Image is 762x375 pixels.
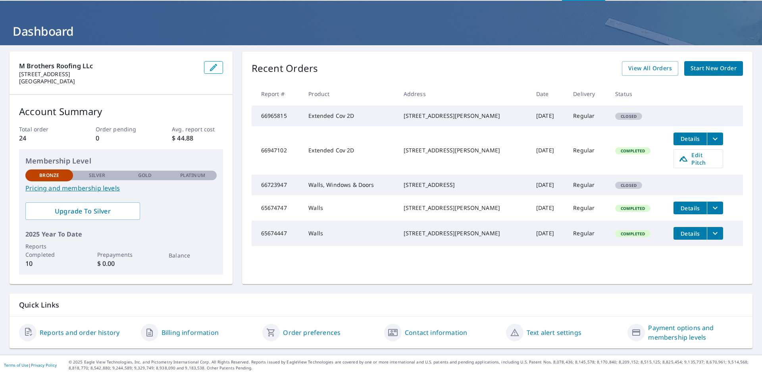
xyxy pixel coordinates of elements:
[19,133,70,143] p: 24
[404,204,523,212] div: [STREET_ADDRESS][PERSON_NAME]
[10,23,752,39] h1: Dashboard
[39,172,59,179] p: Bronze
[527,328,581,337] a: Text alert settings
[609,82,667,106] th: Status
[25,229,217,239] p: 2025 Year To Date
[678,204,702,212] span: Details
[567,106,609,126] td: Regular
[25,156,217,166] p: Membership Level
[707,133,723,145] button: filesDropdownBtn-66947102
[616,113,641,119] span: Closed
[673,202,707,214] button: detailsBtn-65674747
[252,126,302,175] td: 66947102
[567,175,609,195] td: Regular
[19,125,70,133] p: Total order
[616,148,650,154] span: Completed
[404,229,523,237] div: [STREET_ADDRESS][PERSON_NAME]
[252,175,302,195] td: 66723947
[302,175,397,195] td: Walls, Windows & Doors
[567,82,609,106] th: Delivery
[138,172,152,179] p: Gold
[172,133,223,143] p: $ 44.88
[25,242,73,259] p: Reports Completed
[19,78,198,85] p: [GEOGRAPHIC_DATA]
[19,300,743,310] p: Quick Links
[25,183,217,193] a: Pricing and membership levels
[302,126,397,175] td: Extended Cov 2D
[673,227,707,240] button: detailsBtn-65674447
[707,202,723,214] button: filesDropdownBtn-65674747
[97,250,145,259] p: Prepayments
[302,195,397,221] td: Walls
[162,328,219,337] a: Billing information
[25,202,140,220] a: Upgrade To Silver
[648,323,743,342] a: Payment options and membership levels
[302,221,397,246] td: Walls
[530,126,567,175] td: [DATE]
[96,133,146,143] p: 0
[252,195,302,221] td: 65674747
[283,328,341,337] a: Order preferences
[405,328,467,337] a: Contact information
[4,363,57,367] p: |
[404,146,523,154] div: [STREET_ADDRESS][PERSON_NAME]
[530,221,567,246] td: [DATE]
[530,106,567,126] td: [DATE]
[567,221,609,246] td: Regular
[404,181,523,189] div: [STREET_ADDRESS]
[172,125,223,133] p: Avg. report cost
[567,126,609,175] td: Regular
[40,328,119,337] a: Reports and order history
[4,362,29,368] a: Terms of Use
[678,135,702,142] span: Details
[616,231,650,237] span: Completed
[707,227,723,240] button: filesDropdownBtn-65674447
[97,259,145,268] p: $ 0.00
[180,172,205,179] p: Platinum
[96,125,146,133] p: Order pending
[616,183,641,188] span: Closed
[530,82,567,106] th: Date
[684,61,743,76] a: Start New Order
[19,104,223,119] p: Account Summary
[530,175,567,195] td: [DATE]
[252,221,302,246] td: 65674447
[252,106,302,126] td: 66965815
[302,106,397,126] td: Extended Cov 2D
[19,71,198,78] p: [STREET_ADDRESS]
[69,359,758,371] p: © 2025 Eagle View Technologies, Inc. and Pictometry International Corp. All Rights Reserved. Repo...
[25,259,73,268] p: 10
[622,61,678,76] a: View All Orders
[32,207,134,215] span: Upgrade To Silver
[397,82,530,106] th: Address
[616,206,650,211] span: Completed
[302,82,397,106] th: Product
[673,133,707,145] button: detailsBtn-66947102
[252,61,318,76] p: Recent Orders
[628,63,672,73] span: View All Orders
[673,149,723,168] a: Edit Pitch
[404,112,523,120] div: [STREET_ADDRESS][PERSON_NAME]
[252,82,302,106] th: Report #
[678,230,702,237] span: Details
[89,172,106,179] p: Silver
[169,251,216,260] p: Balance
[679,151,718,166] span: Edit Pitch
[691,63,737,73] span: Start New Order
[567,195,609,221] td: Regular
[31,362,57,368] a: Privacy Policy
[530,195,567,221] td: [DATE]
[19,61,198,71] p: M Brothers Roofing LLc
